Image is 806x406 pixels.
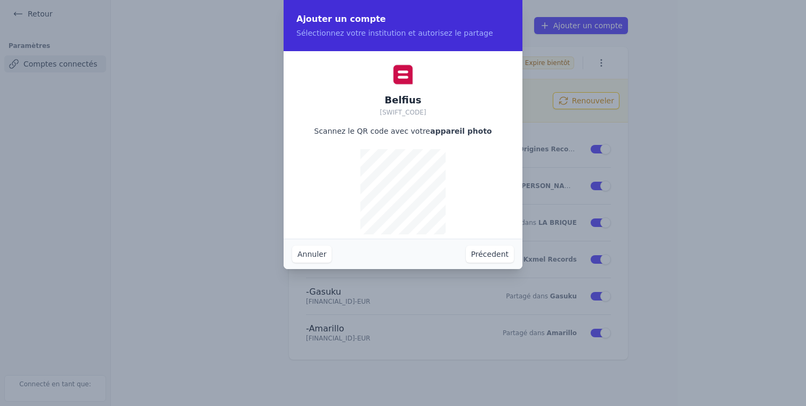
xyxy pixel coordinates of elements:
strong: appareil photo [430,127,492,135]
h2: Belfius [380,94,426,107]
p: Scannez le QR code avec votre [314,126,491,136]
span: [SWIFT_CODE] [380,109,426,116]
button: Annuler [292,246,332,263]
img: Belfius [392,64,414,85]
p: Sélectionnez votre institution et autorisez le partage [296,28,510,38]
h2: Ajouter un compte [296,13,510,26]
button: Précedent [466,246,514,263]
